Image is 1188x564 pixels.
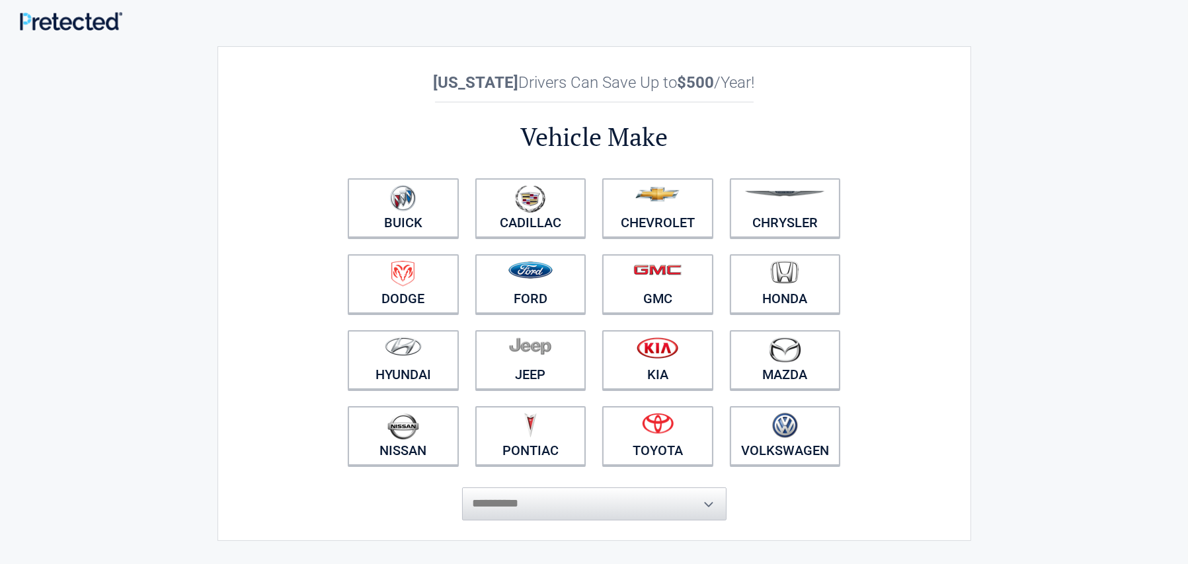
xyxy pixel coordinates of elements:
[524,413,537,438] img: pontiac
[391,261,415,287] img: dodge
[515,185,545,213] img: cadillac
[730,254,841,314] a: Honda
[475,330,586,390] a: Jeep
[434,73,519,92] b: [US_STATE]
[602,254,713,314] a: GMC
[771,261,799,284] img: honda
[385,337,422,356] img: hyundai
[730,406,841,466] a: Volkswagen
[340,73,849,92] h2: Drivers Can Save Up to /Year
[390,185,416,211] img: buick
[475,178,586,238] a: Cadillac
[509,337,551,355] img: jeep
[772,413,798,439] img: volkswagen
[340,120,849,154] h2: Vehicle Make
[768,337,801,363] img: mazda
[633,264,682,275] img: gmc
[387,413,419,440] img: nissan
[602,330,713,390] a: Kia
[348,330,459,390] a: Hyundai
[475,406,586,466] a: Pontiac
[348,406,459,466] a: Nissan
[348,254,459,314] a: Dodge
[730,178,841,238] a: Chrysler
[642,413,674,434] img: toyota
[508,262,553,279] img: ford
[475,254,586,314] a: Ford
[637,337,678,359] img: kia
[744,191,825,197] img: chrysler
[20,12,122,30] img: Main Logo
[602,406,713,466] a: Toyota
[635,187,680,201] img: chevrolet
[678,73,715,92] b: $500
[730,330,841,390] a: Mazda
[348,178,459,238] a: Buick
[602,178,713,238] a: Chevrolet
